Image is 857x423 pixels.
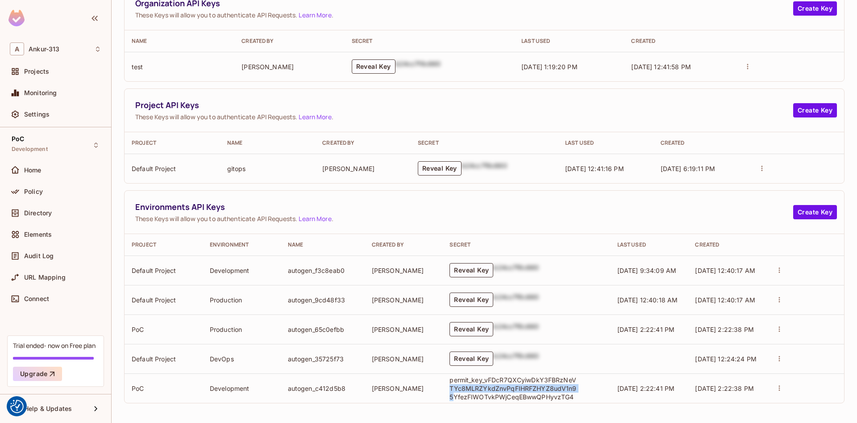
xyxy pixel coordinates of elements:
[241,38,337,45] div: Created By
[132,139,213,147] div: Project
[449,352,493,366] button: Reveal Key
[281,344,365,373] td: autogen_35725f73
[773,323,786,335] button: actions
[365,255,443,285] td: [PERSON_NAME]
[418,139,551,147] div: Secret
[125,255,203,285] td: Default Project
[449,322,493,336] button: Reveal Key
[299,11,331,19] a: Learn More
[12,146,48,153] span: Development
[617,267,677,274] span: [DATE] 9:34:09 AM
[793,103,837,117] button: Create Key
[24,231,52,238] span: Elements
[13,341,96,350] div: Trial ended- now on Free plan
[365,285,443,314] td: [PERSON_NAME]
[695,241,759,248] div: Created
[24,68,49,75] span: Projects
[449,263,493,277] button: Reveal Key
[203,344,281,373] td: DevOps
[617,241,681,248] div: Last Used
[756,162,768,175] button: actions
[695,296,755,304] span: [DATE] 12:40:17 AM
[234,52,344,81] td: [PERSON_NAME]
[135,11,793,19] span: These Keys will allow you to authenticate API Requests. .
[24,167,42,174] span: Home
[135,201,793,213] span: Environments API Keys
[365,373,443,403] td: [PERSON_NAME]
[24,209,52,217] span: Directory
[299,214,331,223] a: Learn More
[125,314,203,344] td: PoC
[617,326,675,333] span: [DATE] 2:22:41 PM
[449,241,603,248] div: Secret
[125,154,220,183] td: Default Project
[521,63,578,71] span: [DATE] 1:19:20 PM
[631,63,691,71] span: [DATE] 12:41:58 PM
[125,373,203,403] td: PoC
[125,52,234,81] td: test
[288,241,358,248] div: Name
[395,59,441,74] div: b24cc7f8c660
[773,352,786,365] button: actions
[125,344,203,373] td: Default Project
[24,89,57,96] span: Monitoring
[418,161,462,176] button: Reveal Key
[10,400,24,413] img: Revisit consent button
[135,113,793,121] span: These Keys will allow you to authenticate API Requests. .
[695,326,754,333] span: [DATE] 2:22:38 PM
[493,293,539,307] div: b24cc7f8c660
[449,293,493,307] button: Reveal Key
[565,165,624,172] span: [DATE] 12:41:16 PM
[281,314,365,344] td: autogen_65c0efbb
[281,285,365,314] td: autogen_9cd48f33
[24,188,43,195] span: Policy
[24,295,49,302] span: Connect
[227,139,308,147] div: Name
[773,264,786,276] button: actions
[793,205,837,219] button: Create Key
[493,322,539,336] div: b24cc7f8c660
[315,154,411,183] td: [PERSON_NAME]
[695,267,755,274] span: [DATE] 12:40:17 AM
[352,38,508,45] div: Secret
[24,274,66,281] span: URL Mapping
[220,154,316,183] td: gitops
[365,344,443,373] td: [PERSON_NAME]
[661,165,716,172] span: [DATE] 6:19:11 PM
[125,285,203,314] td: Default Project
[203,373,281,403] td: Development
[13,367,62,381] button: Upgrade
[299,113,331,121] a: Learn More
[322,139,404,147] div: Created By
[281,255,365,285] td: autogen_f3c8eab0
[29,46,59,53] span: Workspace: Ankur-313
[203,255,281,285] td: Development
[24,405,72,412] span: Help & Updates
[10,42,24,55] span: A
[132,241,196,248] div: Project
[741,60,754,73] button: actions
[8,10,25,26] img: SReyMgAAAABJRU5ErkJggg==
[10,400,24,413] button: Consent Preferences
[565,139,646,147] div: Last Used
[352,59,395,74] button: Reveal Key
[773,382,786,394] button: actions
[617,385,675,392] span: [DATE] 2:22:41 PM
[135,100,793,111] span: Project API Keys
[661,139,742,147] div: Created
[695,355,757,363] span: [DATE] 12:24:24 PM
[203,314,281,344] td: Production
[281,373,365,403] td: autogen_c412d5b8
[203,285,281,314] td: Production
[493,352,539,366] div: b24cc7f8c660
[135,214,793,223] span: These Keys will allow you to authenticate API Requests. .
[24,252,54,260] span: Audit Log
[695,385,754,392] span: [DATE] 2:22:38 PM
[793,1,837,16] button: Create Key
[493,263,539,277] div: b24cc7f8c660
[462,161,507,176] div: b24cc7f8c660
[631,38,727,45] div: Created
[210,241,274,248] div: Environment
[449,376,579,401] p: permit_key_vFDcR7QXCyiwDkY3FBRzNeVTYc8MLRZYkdZnvPqFIHRFZHYZ8udV1n95YfezFIWOTvkPWjCeqEBwwQPHyvzTG4
[773,293,786,306] button: actions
